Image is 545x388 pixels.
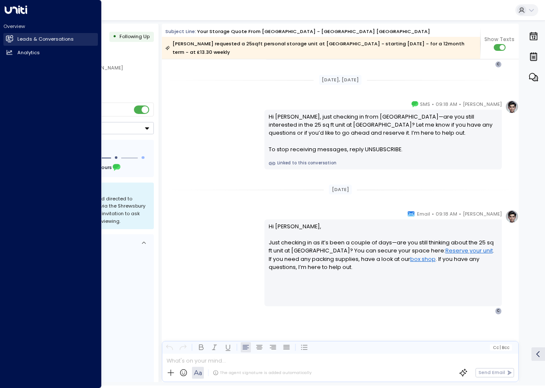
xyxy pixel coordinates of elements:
div: C [495,308,502,314]
div: C [495,61,502,68]
span: [PERSON_NAME] [463,210,502,218]
span: In about 22 hours [69,163,112,172]
a: box shop [410,255,436,263]
span: Email [417,210,430,218]
a: Leads & Conversations [3,33,98,46]
a: Linked to this conversation [269,160,498,167]
a: Reserve your unit [445,247,493,255]
div: [PERSON_NAME] requested a 25sqft personal storage unit at [GEOGRAPHIC_DATA] - starting [DATE] - f... [165,39,476,56]
h2: Leads & Conversations [17,36,74,43]
div: [DATE] [329,185,352,194]
div: Your storage quote from [GEOGRAPHIC_DATA] - [GEOGRAPHIC_DATA] [GEOGRAPHIC_DATA] [197,28,430,35]
span: Following Up [120,33,150,40]
button: Undo [164,342,175,352]
h2: Analytics [17,49,40,56]
span: 09:18 AM [436,210,457,218]
span: • [432,100,434,108]
span: SMS [420,100,430,108]
span: • [459,100,461,108]
img: profile-logo.png [505,100,519,114]
div: Next Follow Up: [33,163,148,172]
button: Redo [178,342,188,352]
span: Cc Bcc [493,345,509,350]
span: | [500,345,501,350]
p: Hi [PERSON_NAME], Just checking in as it’s been a couple of days—are you still thinking about the... [269,222,498,279]
span: Subject Line: [165,28,196,35]
span: 09:18 AM [436,100,457,108]
div: Follow Up Sequence [33,145,148,152]
span: • [432,210,434,218]
h2: Overview [3,23,98,30]
span: Show Texts [484,36,514,43]
div: Hi [PERSON_NAME], just checking in from [GEOGRAPHIC_DATA]—are you still interested in the 25 sq f... [269,113,498,153]
span: [PERSON_NAME] [463,100,502,108]
a: Analytics [3,46,98,59]
div: [DATE], [DATE] [319,75,362,85]
div: • [113,30,117,43]
span: • [459,210,461,218]
div: The agent signature is added automatically [213,370,311,376]
img: profile-logo.png [505,210,519,223]
button: Cc|Bcc [490,344,512,351]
